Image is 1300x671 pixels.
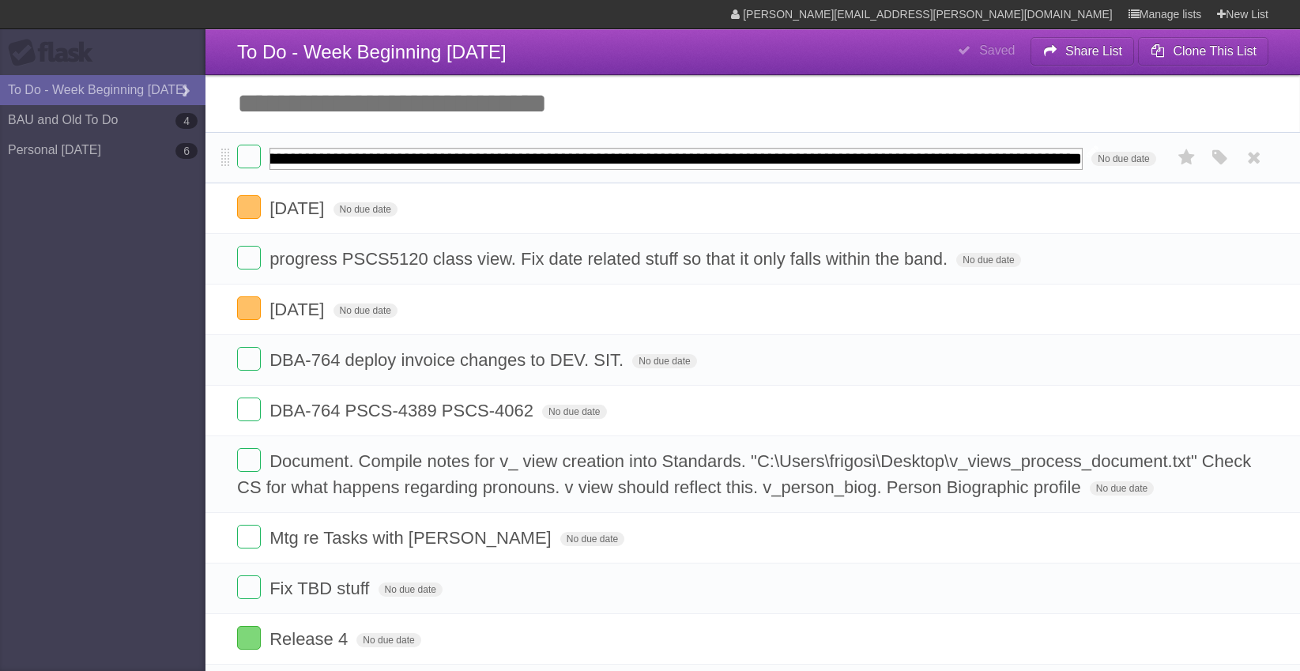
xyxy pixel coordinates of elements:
[1090,481,1154,496] span: No due date
[632,354,696,368] span: No due date
[269,629,352,649] span: Release 4
[379,582,443,597] span: No due date
[560,532,624,546] span: No due date
[979,43,1015,57] b: Saved
[237,626,261,650] label: Done
[269,300,328,319] span: [DATE]
[269,579,373,598] span: Fix TBD stuff
[237,398,261,421] label: Done
[175,143,198,159] b: 6
[237,246,261,270] label: Done
[356,633,420,647] span: No due date
[237,525,261,548] label: Done
[333,202,398,217] span: No due date
[237,448,261,472] label: Done
[237,347,261,371] label: Done
[333,303,398,318] span: No due date
[1138,37,1268,66] button: Clone This List
[1031,37,1135,66] button: Share List
[237,296,261,320] label: Done
[269,198,328,218] span: [DATE]
[1172,145,1202,171] label: Star task
[269,528,556,548] span: Mtg re Tasks with [PERSON_NAME]
[956,253,1020,267] span: No due date
[269,350,627,370] span: DBA-764 deploy invoice changes to DEV. SIT.
[175,113,198,129] b: 4
[237,145,261,168] label: Done
[237,451,1251,497] span: Document. Compile notes for v_ view creation into Standards. "C:\Users\frigosi\Desktop\v_views_pr...
[1173,44,1257,58] b: Clone This List
[1091,152,1155,166] span: No due date
[237,195,261,219] label: Done
[237,575,261,599] label: Done
[1065,44,1122,58] b: Share List
[269,249,951,269] span: progress PSCS5120 class view. Fix date related stuff so that it only falls within the band.
[542,405,606,419] span: No due date
[237,41,507,62] span: To Do - Week Beginning [DATE]
[8,39,103,67] div: Flask
[269,401,537,420] span: DBA-764 PSCS-4389 PSCS-4062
